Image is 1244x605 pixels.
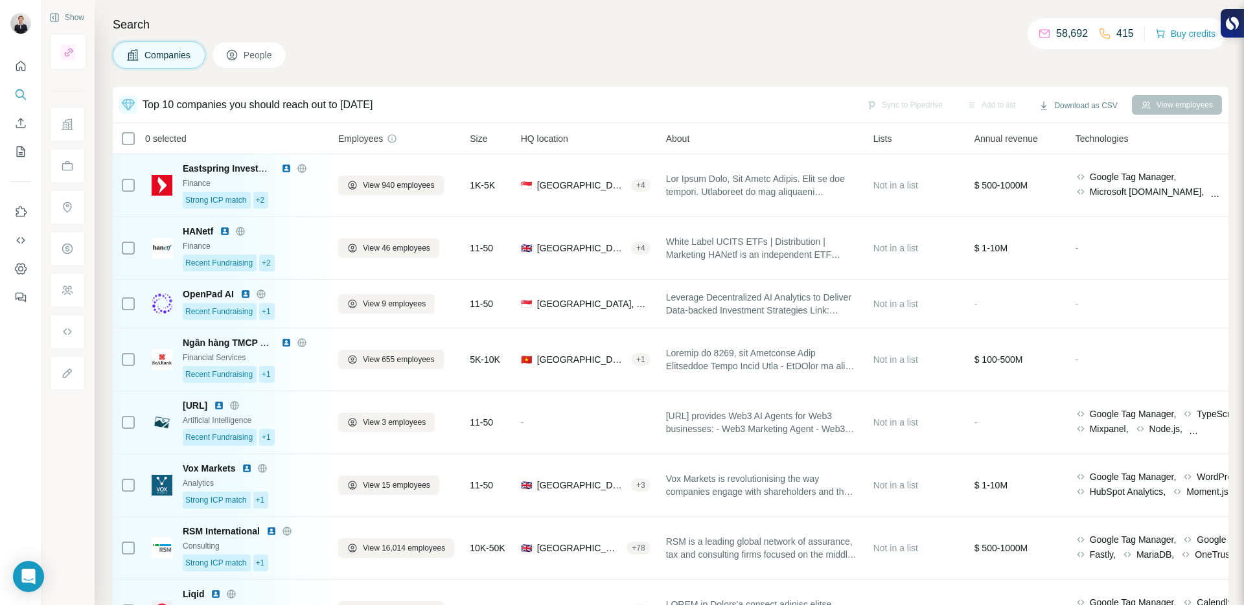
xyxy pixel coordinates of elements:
[10,140,31,163] button: My lists
[211,589,221,599] img: LinkedIn logo
[281,163,292,174] img: LinkedIn logo
[470,353,500,366] span: 5K-10K
[974,299,978,309] span: -
[338,475,439,495] button: View 15 employees
[666,409,858,435] span: [URL] provides Web3 AI Agents for Web3 businesses: - Web3 Marketing Agent - Web3 Transaction Moni...
[974,480,1008,490] span: $ 1-10M
[470,542,505,554] span: 10K-50K
[183,288,234,301] span: OpenPad AI
[666,291,858,317] span: Leverage Decentralized AI Analytics to Deliver Data-backed Investment Strategies Link: [DOMAIN_NA...
[666,472,858,498] span: Vox Markets is revolutionising the way companies engage with shareholders and the stock market at...
[974,132,1038,145] span: Annual revenue
[521,542,532,554] span: 🇬🇧
[338,350,444,369] button: View 655 employees
[873,243,918,253] span: Not in a list
[185,369,253,380] span: Recent Fundraising
[185,194,247,206] span: Strong ICP match
[220,226,230,236] img: LinkedIn logo
[10,111,31,135] button: Enrich CSV
[537,542,622,554] span: [GEOGRAPHIC_DATA], [GEOGRAPHIC_DATA], [GEOGRAPHIC_DATA]
[145,132,187,145] span: 0 selected
[666,235,858,261] span: White Label UCITS ETFs | Distribution | Marketing HANetf is an independent ETF specialist working...
[338,538,454,558] button: View 16,014 employees
[183,525,260,538] span: RSM International
[244,49,273,62] span: People
[1090,407,1177,420] span: Google Tag Manager,
[183,240,323,252] div: Finance
[10,286,31,309] button: Feedback
[183,540,323,552] div: Consulting
[363,242,430,254] span: View 46 employees
[185,257,253,269] span: Recent Fundraising
[666,535,858,561] span: RSM is a leading global network of assurance, tax and consulting firms focused on the middle-mark...
[1136,548,1174,561] span: MariaDB,
[183,225,213,238] span: HANetf
[521,479,532,492] span: 🇬🇧
[152,238,172,258] img: Logo of HANetf
[1090,470,1177,483] span: Google Tag Manager,
[338,238,439,258] button: View 46 employees
[183,415,323,426] div: Artificial Intelligence
[10,257,31,280] button: Dashboard
[974,243,1008,253] span: $ 1-10M
[13,561,44,592] div: Open Intercom Messenger
[240,289,251,299] img: LinkedIn logo
[338,413,435,432] button: View 3 employees
[470,416,493,429] span: 11-50
[974,354,1023,365] span: $ 100-500M
[281,337,292,348] img: LinkedIn logo
[152,412,172,433] img: Logo of chainaware.ai
[1090,170,1177,183] span: Google Tag Manager,
[470,297,493,310] span: 11-50
[40,8,93,27] button: Show
[1030,96,1126,115] button: Download as CSV
[266,526,277,536] img: LinkedIn logo
[1197,407,1242,420] span: TypeScript,
[183,337,367,348] span: Ngân hàng TMCP Đông Nam Á - SEABANK
[256,557,265,569] span: +1
[183,462,235,475] span: Vox Markets
[470,242,493,255] span: 11-50
[537,479,626,492] span: [GEOGRAPHIC_DATA], [GEOGRAPHIC_DATA], [GEOGRAPHIC_DATA]
[1186,485,1230,498] span: Moment.js,
[363,298,426,310] span: View 9 employees
[262,431,271,443] span: +1
[256,494,265,506] span: +1
[1195,548,1235,561] span: OneTrust,
[1090,185,1204,198] span: Microsoft [DOMAIN_NAME],
[152,293,172,314] img: Logo of OpenPad AI
[363,542,445,554] span: View 16,014 employees
[363,354,435,365] span: View 655 employees
[537,179,626,192] span: [GEOGRAPHIC_DATA], Central
[363,179,435,191] span: View 940 employees
[470,479,493,492] span: 11-50
[10,13,31,34] img: Avatar
[1155,25,1215,43] button: Buy credits
[262,257,271,269] span: +2
[262,369,271,380] span: +1
[152,538,172,558] img: Logo of RSM International
[185,494,247,506] span: Strong ICP match
[338,294,435,314] button: View 9 employees
[144,49,192,62] span: Companies
[974,180,1028,190] span: $ 500-1000M
[214,400,224,411] img: LinkedIn logo
[1076,132,1129,145] span: Technologies
[183,163,285,174] span: Eastspring Investments
[521,179,532,192] span: 🇸🇬
[470,132,487,145] span: Size
[1090,485,1166,498] span: HubSpot Analytics,
[363,417,426,428] span: View 3 employees
[338,132,383,145] span: Employees
[537,353,626,366] span: [GEOGRAPHIC_DATA], [GEOGRAPHIC_DATA]
[185,557,247,569] span: Strong ICP match
[143,97,373,113] div: Top 10 companies you should reach out to [DATE]
[183,477,323,489] div: Analytics
[1149,422,1182,435] span: Node.js,
[631,354,651,365] div: + 1
[873,480,918,490] span: Not in a list
[113,16,1228,34] h4: Search
[1056,26,1088,41] p: 58,692
[521,297,532,310] span: 🇸🇬
[183,352,323,363] div: Financial Services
